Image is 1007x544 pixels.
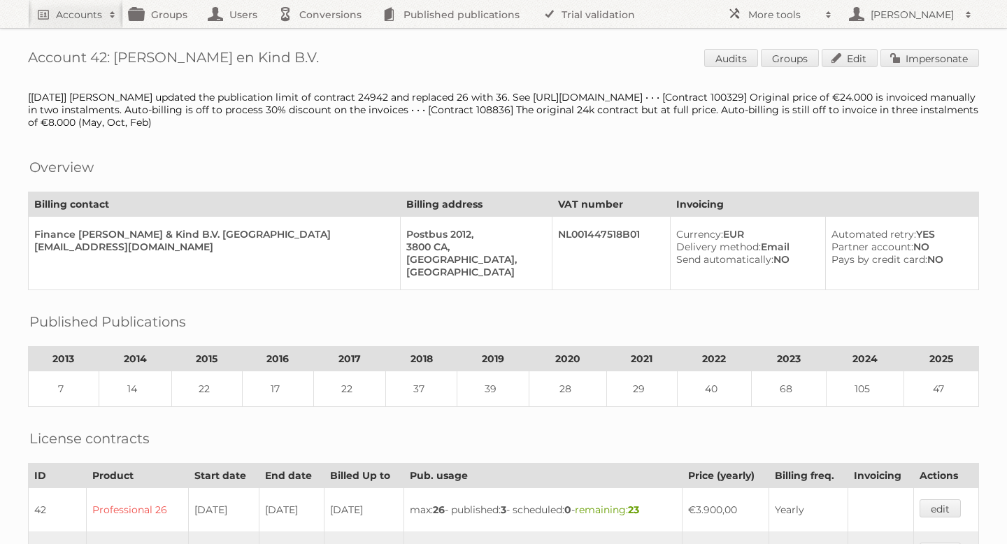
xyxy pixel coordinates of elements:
[406,266,541,278] div: [GEOGRAPHIC_DATA]
[99,371,172,407] td: 14
[29,371,99,407] td: 7
[676,241,814,253] div: Email
[324,488,404,532] td: [DATE]
[404,488,683,532] td: max: - published: - scheduled: -
[29,347,99,371] th: 2013
[242,347,314,371] th: 2016
[406,228,541,241] div: Postbus 2012,
[831,253,927,266] span: Pays by credit card:
[34,228,389,241] div: Finance [PERSON_NAME] & Kind B.V. [GEOGRAPHIC_DATA]
[259,464,324,488] th: End date
[564,503,571,516] strong: 0
[29,192,401,217] th: Billing contact
[552,217,670,290] td: NL001447518B01
[831,253,967,266] div: NO
[677,371,752,407] td: 40
[676,253,814,266] div: NO
[34,241,389,253] div: [EMAIL_ADDRESS][DOMAIN_NAME]
[831,228,916,241] span: Automated retry:
[324,464,404,488] th: Billed Up to
[29,311,186,332] h2: Published Publications
[189,488,259,532] td: [DATE]
[676,228,814,241] div: EUR
[677,347,752,371] th: 2022
[704,49,758,67] a: Audits
[867,8,958,22] h2: [PERSON_NAME]
[259,488,324,532] td: [DATE]
[904,347,979,371] th: 2025
[242,371,314,407] td: 17
[628,503,639,516] strong: 23
[920,499,961,517] a: edit
[385,371,457,407] td: 37
[607,371,678,407] td: 29
[385,347,457,371] th: 2018
[87,488,189,532] td: Professional 26
[831,241,913,253] span: Partner account:
[529,347,607,371] th: 2020
[831,241,967,253] div: NO
[189,464,259,488] th: Start date
[401,192,552,217] th: Billing address
[676,253,773,266] span: Send automatically:
[748,8,818,22] h2: More tools
[769,464,848,488] th: Billing freq.
[670,192,978,217] th: Invoicing
[848,464,913,488] th: Invoicing
[457,371,529,407] td: 39
[99,347,172,371] th: 2014
[904,371,979,407] td: 47
[87,464,189,488] th: Product
[29,488,87,532] td: 42
[822,49,878,67] a: Edit
[752,371,827,407] td: 68
[752,347,827,371] th: 2023
[769,488,848,532] td: Yearly
[827,347,904,371] th: 2024
[314,347,386,371] th: 2017
[682,488,769,532] td: €3.900,00
[457,347,529,371] th: 2019
[831,228,967,241] div: YES
[314,371,386,407] td: 22
[529,371,607,407] td: 28
[56,8,102,22] h2: Accounts
[552,192,670,217] th: VAT number
[172,371,243,407] td: 22
[913,464,978,488] th: Actions
[406,253,541,266] div: [GEOGRAPHIC_DATA],
[29,157,94,178] h2: Overview
[761,49,819,67] a: Groups
[433,503,445,516] strong: 26
[880,49,979,67] a: Impersonate
[607,347,678,371] th: 2021
[29,464,87,488] th: ID
[28,91,979,129] div: [[DATE]] [PERSON_NAME] updated the publication limit of contract 24942 and replaced 26 with 36. S...
[827,371,904,407] td: 105
[682,464,769,488] th: Price (yearly)
[676,241,761,253] span: Delivery method:
[501,503,506,516] strong: 3
[575,503,639,516] span: remaining:
[404,464,683,488] th: Pub. usage
[406,241,541,253] div: 3800 CA,
[28,49,979,70] h1: Account 42: [PERSON_NAME] en Kind B.V.
[29,428,150,449] h2: License contracts
[172,347,243,371] th: 2015
[676,228,723,241] span: Currency:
